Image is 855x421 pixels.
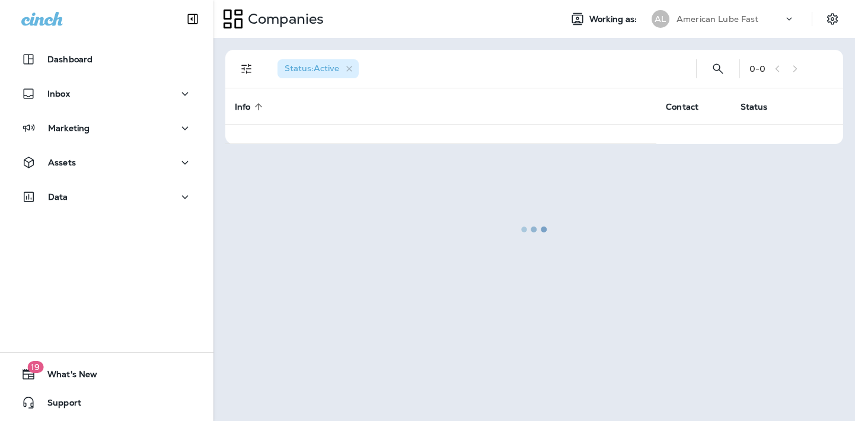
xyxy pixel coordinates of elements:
p: Assets [48,158,76,167]
p: Marketing [48,123,90,133]
button: Inbox [12,82,202,106]
p: Data [48,192,68,202]
p: Inbox [47,89,70,98]
button: Dashboard [12,47,202,71]
button: Data [12,185,202,209]
button: Support [12,391,202,414]
span: Support [36,398,81,412]
div: AL [652,10,669,28]
button: 19What's New [12,362,202,386]
button: Marketing [12,116,202,140]
button: Assets [12,151,202,174]
p: Companies [243,10,324,28]
span: 19 [27,361,43,373]
p: American Lube Fast [677,14,759,24]
span: What's New [36,369,97,384]
p: Dashboard [47,55,92,64]
button: Settings [822,8,843,30]
button: Collapse Sidebar [176,7,209,31]
span: Working as: [589,14,640,24]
